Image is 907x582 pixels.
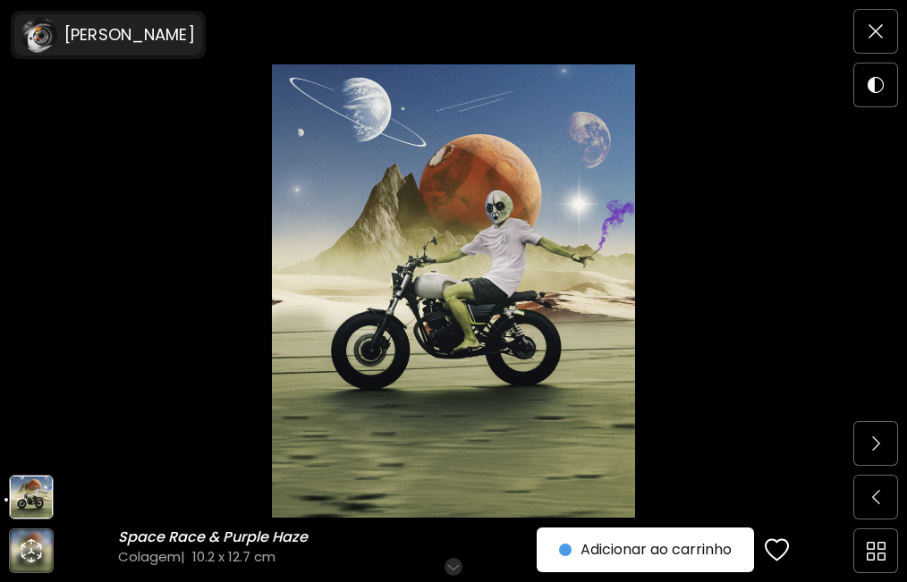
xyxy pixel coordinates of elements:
[17,536,46,565] div: animation
[64,24,195,46] h6: [PERSON_NAME]
[559,539,732,561] span: Adicionar ao carrinho
[765,536,790,563] img: favorites
[537,527,754,572] button: Adicionar ao carrinho
[118,547,606,566] h4: Colagem | 10.2 x 12.7 cm
[118,528,312,546] h6: Space Race & Purple Haze
[754,526,801,574] button: favorites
